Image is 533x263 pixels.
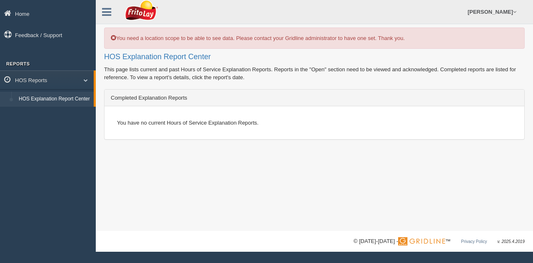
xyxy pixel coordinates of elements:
[398,237,445,245] img: Gridline
[105,90,524,106] div: Completed Explanation Reports
[461,239,487,244] a: Privacy Policy
[111,113,518,133] div: You have no current Hours of Service Explanation Reports.
[104,28,525,49] div: You need a location scope to be able to see data. Please contact your Gridline administrator to h...
[354,237,525,246] div: © [DATE]-[DATE] - ™
[498,239,525,244] span: v. 2025.4.2019
[15,92,94,107] a: HOS Explanation Report Center
[104,53,525,61] h2: HOS Explanation Report Center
